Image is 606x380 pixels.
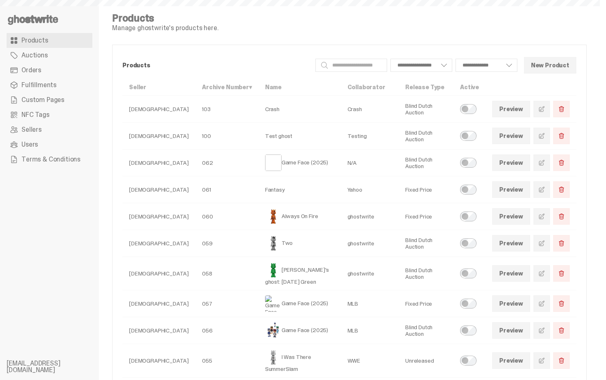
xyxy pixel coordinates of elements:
span: Fulfillments [21,82,56,88]
button: Delete Product [553,208,570,225]
td: Game Face (2025) [258,317,341,344]
a: Products [7,33,92,48]
td: Blind Dutch Auction [399,257,453,290]
td: MLB [341,317,399,344]
td: I Was There SummerSlam [258,344,341,378]
td: [PERSON_NAME]'s ghost: [DATE] Green [258,257,341,290]
span: Sellers [21,126,42,133]
th: Seller [122,79,195,96]
a: Terms & Conditions [7,152,92,167]
td: MLB [341,290,399,317]
td: 062 [195,150,258,176]
td: Blind Dutch Auction [399,96,453,123]
td: Fixed Price [399,290,453,317]
a: Auctions [7,48,92,63]
a: Preview [492,208,530,225]
td: Crash [341,96,399,123]
li: [EMAIL_ADDRESS][DOMAIN_NAME] [7,360,106,373]
td: [DEMOGRAPHIC_DATA] [122,257,195,290]
td: Fixed Price [399,176,453,203]
td: ghostwrite [341,230,399,257]
a: Fulfillments [7,78,92,93]
a: Orders [7,63,92,78]
td: [DEMOGRAPHIC_DATA] [122,344,195,378]
td: [DEMOGRAPHIC_DATA] [122,96,195,123]
span: Custom Pages [21,97,64,103]
button: Delete Product [553,154,570,171]
span: Products [21,37,48,44]
span: Users [21,141,38,148]
span: NFC Tags [21,112,49,118]
button: Delete Product [553,128,570,144]
td: 103 [195,96,258,123]
a: Preview [492,181,530,198]
td: [DEMOGRAPHIC_DATA] [122,150,195,176]
td: ghostwrite [341,203,399,230]
span: ▾ [249,83,252,91]
img: Game Face (2025) [265,322,282,339]
td: Fixed Price [399,203,453,230]
img: Game Face (2025) [265,295,282,312]
a: Preview [492,154,530,171]
a: Preview [492,101,530,117]
a: Preview [492,295,530,312]
td: 055 [195,344,258,378]
td: Fantasy [258,176,341,203]
td: Always On Fire [258,203,341,230]
p: Manage ghostwrite's products here. [112,25,218,31]
button: Delete Product [553,295,570,312]
p: Products [122,62,309,68]
td: Testing [341,123,399,150]
td: Unreleased [399,344,453,378]
a: Archive Number▾ [202,83,252,91]
span: Orders [21,67,41,74]
a: Preview [492,235,530,252]
td: [DEMOGRAPHIC_DATA] [122,290,195,317]
a: Users [7,137,92,152]
button: New Product [524,57,576,74]
img: Always On Fire [265,208,282,225]
td: Blind Dutch Auction [399,123,453,150]
td: 058 [195,257,258,290]
td: [DEMOGRAPHIC_DATA] [122,176,195,203]
button: Delete Product [553,352,570,369]
a: Preview [492,265,530,282]
td: Test ghost [258,123,341,150]
td: 100 [195,123,258,150]
td: N/A [341,150,399,176]
td: [DEMOGRAPHIC_DATA] [122,317,195,344]
button: Delete Product [553,181,570,198]
span: Auctions [21,52,48,59]
td: 057 [195,290,258,317]
td: Yahoo [341,176,399,203]
button: Delete Product [553,235,570,252]
button: Delete Product [553,101,570,117]
td: [DEMOGRAPHIC_DATA] [122,203,195,230]
td: Blind Dutch Auction [399,230,453,257]
a: Preview [492,128,530,144]
td: Two [258,230,341,257]
a: Active [460,83,479,91]
h4: Products [112,13,218,23]
button: Delete Product [553,265,570,282]
td: WWE [341,344,399,378]
a: Preview [492,352,530,369]
th: Name [258,79,341,96]
td: Blind Dutch Auction [399,150,453,176]
td: Game Face (2025) [258,150,341,176]
td: Game Face (2025) [258,290,341,317]
a: Preview [492,322,530,339]
td: 056 [195,317,258,344]
td: ghostwrite [341,257,399,290]
td: Crash [258,96,341,123]
td: 060 [195,203,258,230]
td: [DEMOGRAPHIC_DATA] [122,230,195,257]
a: Custom Pages [7,93,92,107]
th: Release Type [399,79,453,96]
td: [DEMOGRAPHIC_DATA] [122,123,195,150]
img: Two [265,235,282,252]
img: Schrödinger's ghost: Sunday Green [265,262,282,278]
td: 061 [195,176,258,203]
th: Collaborator [341,79,399,96]
img: I Was There SummerSlam [265,349,282,366]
